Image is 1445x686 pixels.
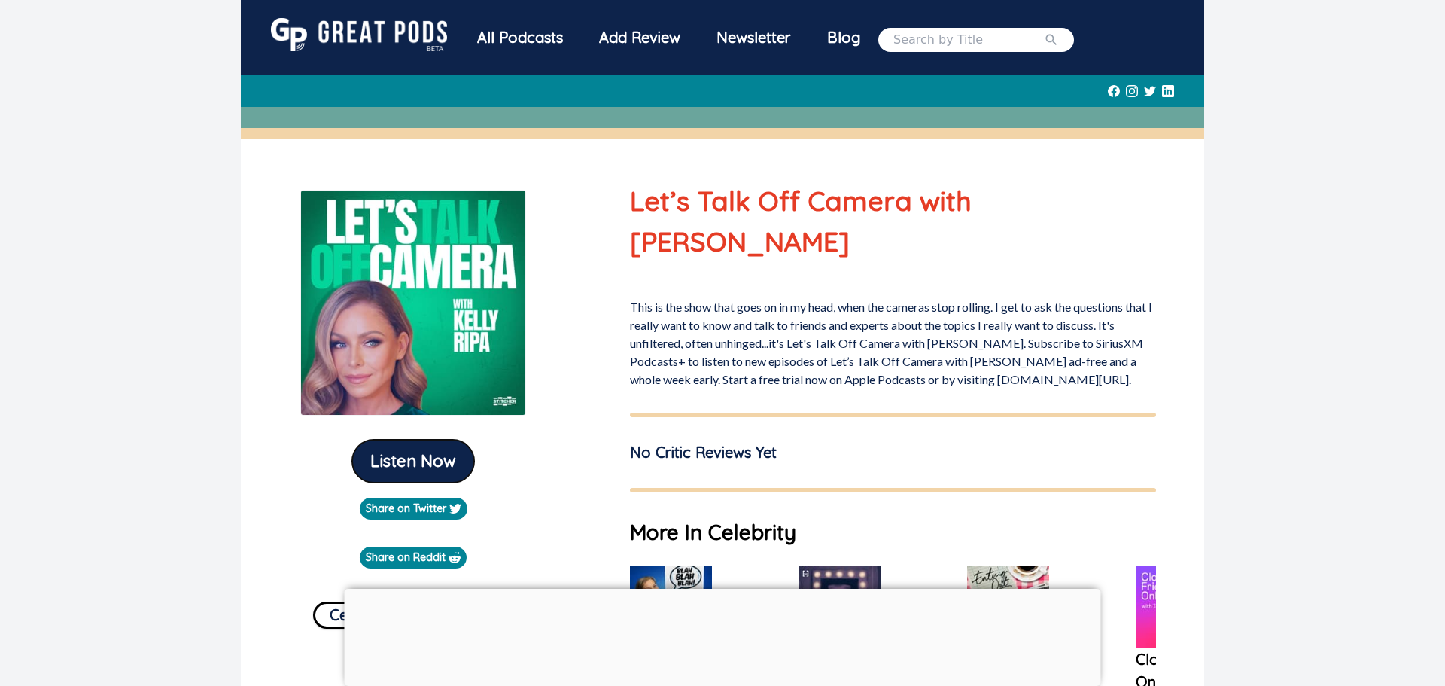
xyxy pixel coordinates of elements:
div: Newsletter [698,18,809,57]
button: Listen Now [352,440,474,483]
a: Celebrity [313,596,407,629]
button: Celebrity [313,602,407,629]
img: Eating Out with Eric & Steve [967,566,1049,648]
img: GreatPods [271,18,447,51]
a: All Podcasts [459,18,581,61]
a: Share on Twitter [360,498,467,520]
img: Celebrity Pets: Fur Real Stories [799,566,881,648]
a: Share on Reddit [360,547,467,569]
iframe: Advertisement [345,589,1101,682]
p: This is the show that goes on in my head, when the cameras stop rolling. I get to ask the questio... [630,292,1156,389]
div: All Podcasts [459,18,581,57]
p: Let’s Talk Off Camera with [PERSON_NAME] [630,181,1156,262]
a: Blog [809,18,878,57]
h1: More In Celebrity [630,517,1156,548]
img: Close Friends Only with Instagram [1136,566,1218,648]
input: Search by Title [893,31,1044,49]
img: Blah Blah Blah with Katee Sackhoff [630,566,712,648]
a: Add Review [581,18,698,57]
h1: No Critic Reviews Yet [630,441,777,464]
p: Podcast Trailer [253,656,574,678]
img: Let’s Talk Off Camera with Kelly Ripa [300,190,526,416]
a: Newsletter [698,18,809,61]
